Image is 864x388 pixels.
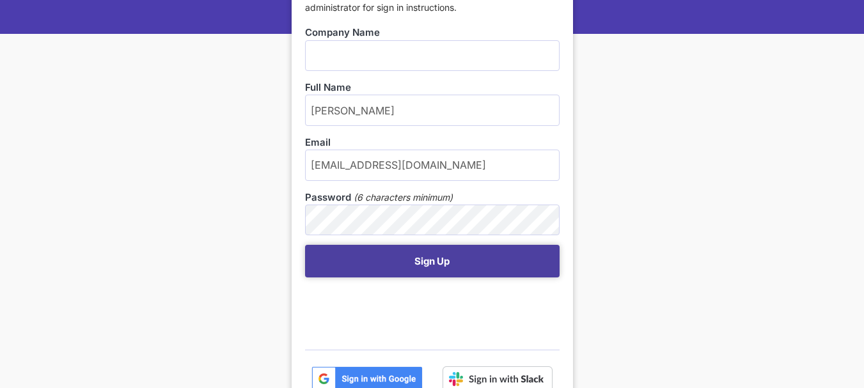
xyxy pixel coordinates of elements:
[305,190,351,205] label: Password
[305,136,560,150] label: Email
[305,81,560,95] label: Full Name
[305,245,560,277] button: Sign Up
[305,284,499,334] iframe: reCAPTCHA
[305,26,560,40] label: Company Name
[800,324,849,373] iframe: Drift Widget Chat Controller
[354,190,453,205] em: (6 characters minimum)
